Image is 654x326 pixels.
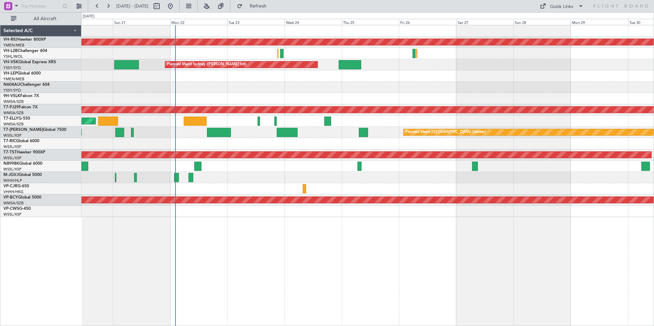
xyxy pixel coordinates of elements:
div: Quick Links [550,3,573,10]
div: Planned Maint [GEOGRAPHIC_DATA] (Seletar) [405,127,486,137]
a: WSSL/XSP [3,133,22,138]
div: Mon 22 [170,19,227,25]
a: VHHH/HKG [3,189,24,194]
a: YSSY/SYD [3,65,21,70]
div: [DATE] [83,14,94,19]
input: Trip Number [21,1,60,11]
a: T7-TSTHawker 900XP [3,150,45,154]
a: N8998KGlobal 6000 [3,162,42,166]
div: Sun 28 [513,19,571,25]
span: N8998K [3,162,19,166]
span: VP-CJR [3,184,17,188]
div: Sat 20 [55,19,113,25]
a: YMEN/MEB [3,43,24,48]
span: VH-L2B [3,49,18,53]
span: VH-RIU [3,38,17,42]
a: WMSA/SZB [3,110,24,116]
a: YSHL/WOL [3,54,23,59]
span: T7-RIC [3,139,16,143]
span: VP-CWS [3,207,19,211]
a: WSSL/XSP [3,144,22,149]
div: Sat 27 [456,19,513,25]
div: Wed 24 [285,19,342,25]
div: Mon 29 [571,19,628,25]
span: All Aircraft [18,16,72,21]
a: T7-PJ29Falcon 7X [3,105,38,109]
a: VH-VSKGlobal Express XRS [3,60,56,64]
a: VP-CJRG-650 [3,184,29,188]
div: Planned Maint Sydney ([PERSON_NAME] Intl) [167,59,246,70]
span: VH-LEP [3,71,17,76]
a: WIHH/HLP [3,178,22,183]
span: Refresh [244,4,273,9]
a: WMSA/SZB [3,99,24,104]
span: VP-BCY [3,195,18,200]
div: Tue 23 [227,19,284,25]
a: WMSA/SZB [3,122,24,127]
a: VP-BCYGlobal 5000 [3,195,41,200]
div: Sun 21 [113,19,170,25]
a: YSSY/SYD [3,88,21,93]
a: VH-L2BChallenger 604 [3,49,47,53]
a: T7-RICGlobal 6000 [3,139,39,143]
span: N604AU [3,83,20,87]
span: 9H-VSLK [3,94,20,98]
a: M-JGVJGlobal 5000 [3,173,42,177]
a: WMSA/SZB [3,201,24,206]
a: YMEN/MEB [3,77,24,82]
a: N604AUChallenger 604 [3,83,50,87]
a: WSSL/XSP [3,155,22,161]
button: All Aircraft [8,13,74,24]
span: T7-PJ29 [3,105,19,109]
span: VH-VSK [3,60,18,64]
button: Refresh [234,1,275,12]
span: T7-ELLY [3,117,18,121]
a: VH-RIUHawker 800XP [3,38,46,42]
a: VH-LEPGlobal 6000 [3,71,41,76]
span: [DATE] - [DATE] [116,3,148,9]
span: T7-[PERSON_NAME] [3,128,43,132]
a: VP-CWSG-450 [3,207,31,211]
a: WSSL/XSP [3,212,22,217]
button: Quick Links [536,1,587,12]
div: Fri 26 [399,19,456,25]
a: T7-[PERSON_NAME]Global 7500 [3,128,66,132]
a: T7-ELLYG-550 [3,117,30,121]
span: M-JGVJ [3,173,18,177]
div: Thu 25 [342,19,399,25]
a: WSSL/XSP [3,167,22,172]
span: T7-TST [3,150,17,154]
a: 9H-VSLKFalcon 7X [3,94,39,98]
